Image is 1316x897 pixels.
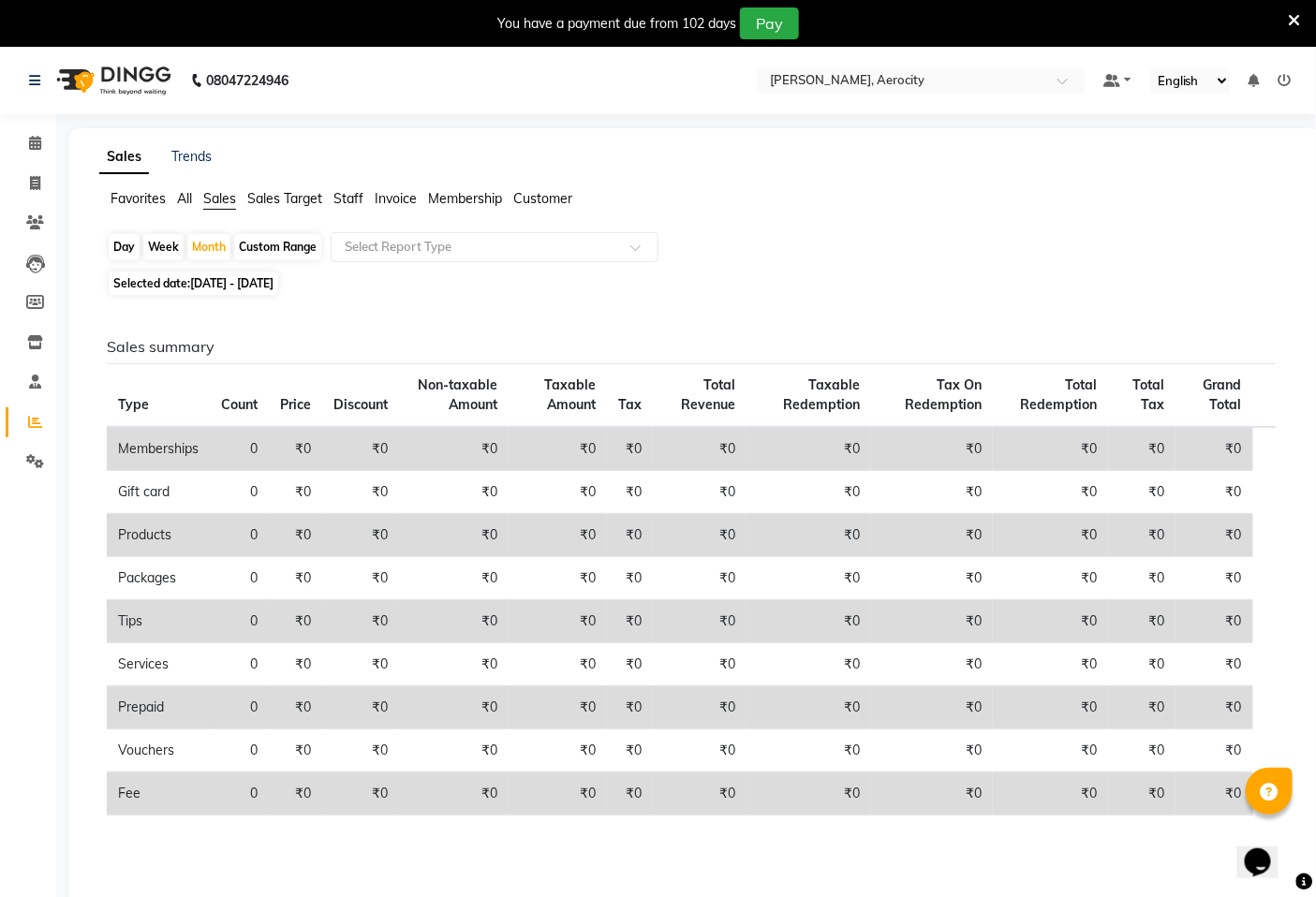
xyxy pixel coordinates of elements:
[1109,729,1176,772] td: ₹0
[747,643,871,686] td: ₹0
[247,190,322,207] span: Sales Target
[1176,557,1253,600] td: ₹0
[783,376,860,413] span: Taxable Redemption
[1176,514,1253,557] td: ₹0
[210,427,269,471] td: 0
[871,514,993,557] td: ₹0
[513,190,572,207] span: Customer
[210,643,269,686] td: 0
[681,376,735,413] span: Total Revenue
[107,427,210,471] td: Memberships
[333,190,363,207] span: Staff
[99,140,149,174] a: Sales
[210,686,269,729] td: 0
[107,600,210,643] td: Tips
[653,557,747,600] td: ₹0
[1176,600,1253,643] td: ₹0
[871,557,993,600] td: ₹0
[48,54,176,107] img: logo
[177,190,192,207] span: All
[747,600,871,643] td: ₹0
[107,772,210,816] td: Fee
[747,557,871,600] td: ₹0
[653,643,747,686] td: ₹0
[993,643,1109,686] td: ₹0
[210,557,269,600] td: 0
[747,471,871,514] td: ₹0
[375,190,417,207] span: Invoice
[234,234,321,260] div: Custom Range
[607,643,653,686] td: ₹0
[187,234,230,260] div: Month
[399,514,509,557] td: ₹0
[509,471,607,514] td: ₹0
[1176,471,1253,514] td: ₹0
[322,471,399,514] td: ₹0
[871,729,993,772] td: ₹0
[107,514,210,557] td: Products
[747,686,871,729] td: ₹0
[118,396,149,413] span: Type
[1176,427,1253,471] td: ₹0
[1204,376,1242,413] span: Grand Total
[269,772,322,816] td: ₹0
[399,772,509,816] td: ₹0
[210,600,269,643] td: 0
[399,471,509,514] td: ₹0
[333,396,388,413] span: Discount
[143,234,184,260] div: Week
[322,643,399,686] td: ₹0
[399,427,509,471] td: ₹0
[322,600,399,643] td: ₹0
[544,376,596,413] span: Taxable Amount
[322,729,399,772] td: ₹0
[871,643,993,686] td: ₹0
[109,234,140,260] div: Day
[618,396,642,413] span: Tax
[322,514,399,557] td: ₹0
[1176,772,1253,816] td: ₹0
[653,427,747,471] td: ₹0
[269,471,322,514] td: ₹0
[509,772,607,816] td: ₹0
[322,772,399,816] td: ₹0
[269,729,322,772] td: ₹0
[399,643,509,686] td: ₹0
[993,772,1109,816] td: ₹0
[428,190,502,207] span: Membership
[1109,471,1176,514] td: ₹0
[509,686,607,729] td: ₹0
[1176,643,1253,686] td: ₹0
[107,557,210,600] td: Packages
[607,772,653,816] td: ₹0
[607,600,653,643] td: ₹0
[871,772,993,816] td: ₹0
[993,600,1109,643] td: ₹0
[1109,643,1176,686] td: ₹0
[269,514,322,557] td: ₹0
[107,729,210,772] td: Vouchers
[221,396,258,413] span: Count
[993,514,1109,557] td: ₹0
[509,600,607,643] td: ₹0
[269,557,322,600] td: ₹0
[210,471,269,514] td: 0
[107,338,1276,356] h6: Sales summary
[509,643,607,686] td: ₹0
[206,54,288,107] b: 08047224946
[993,729,1109,772] td: ₹0
[653,471,747,514] td: ₹0
[653,686,747,729] td: ₹0
[269,686,322,729] td: ₹0
[322,557,399,600] td: ₹0
[107,686,210,729] td: Prepaid
[269,600,322,643] td: ₹0
[747,729,871,772] td: ₹0
[1109,514,1176,557] td: ₹0
[497,14,736,34] div: You have a payment due from 102 days
[871,427,993,471] td: ₹0
[653,729,747,772] td: ₹0
[607,427,653,471] td: ₹0
[607,514,653,557] td: ₹0
[747,514,871,557] td: ₹0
